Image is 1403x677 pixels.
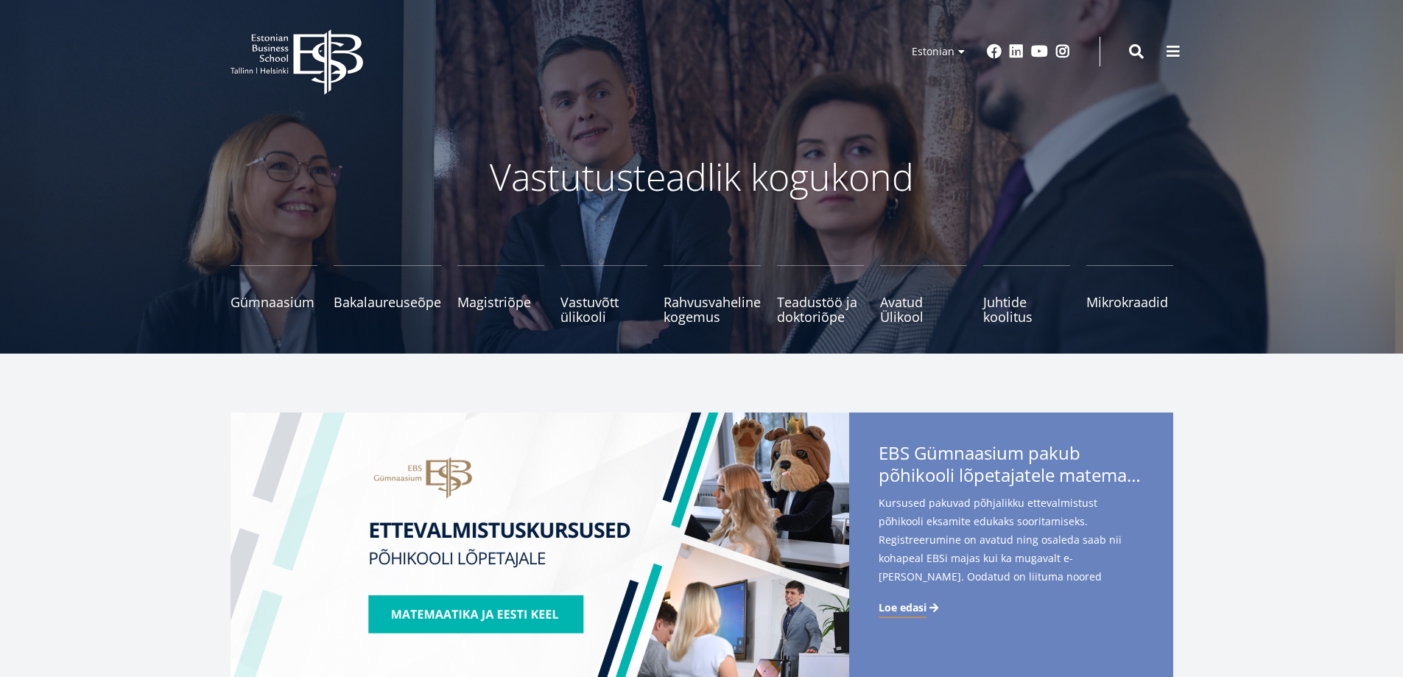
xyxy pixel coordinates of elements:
a: Youtube [1031,44,1048,59]
span: Gümnaasium [231,295,317,309]
span: Bakalaureuseõpe [334,295,441,309]
span: Kursused pakuvad põhjalikku ettevalmistust põhikooli eksamite edukaks sooritamiseks. Registreerum... [879,494,1144,609]
a: Vastuvõtt ülikooli [560,265,647,324]
span: Teadustöö ja doktoriõpe [777,295,864,324]
a: Juhtide koolitus [983,265,1070,324]
span: Mikrokraadid [1086,295,1173,309]
a: Avatud Ülikool [880,265,967,324]
a: Mikrokraadid [1086,265,1173,324]
a: Magistriõpe [457,265,544,324]
span: Magistriõpe [457,295,544,309]
span: Loe edasi [879,600,926,615]
a: Facebook [987,44,1002,59]
a: Instagram [1055,44,1070,59]
span: Juhtide koolitus [983,295,1070,324]
span: EBS Gümnaasium pakub [879,442,1144,491]
span: Vastuvõtt ülikooli [560,295,647,324]
span: Rahvusvaheline kogemus [664,295,761,324]
a: Bakalaureuseõpe [334,265,441,324]
a: Teadustöö ja doktoriõpe [777,265,864,324]
a: Gümnaasium [231,265,317,324]
span: põhikooli lõpetajatele matemaatika- ja eesti keele kursuseid [879,464,1144,486]
span: Avatud Ülikool [880,295,967,324]
a: Rahvusvaheline kogemus [664,265,761,324]
a: Loe edasi [879,600,941,615]
p: Vastutusteadlik kogukond [312,155,1092,199]
a: Linkedin [1009,44,1024,59]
